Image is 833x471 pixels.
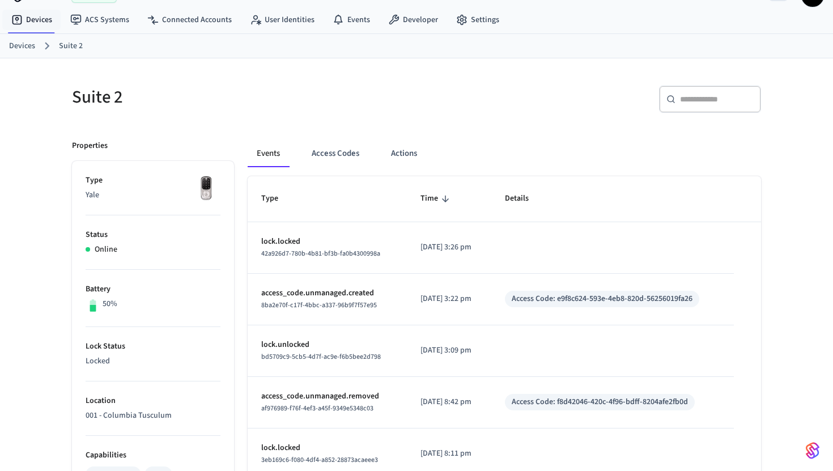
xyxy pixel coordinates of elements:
p: lock.locked [261,442,393,454]
p: [DATE] 3:09 pm [420,345,478,357]
p: Capabilities [86,449,220,461]
p: [DATE] 8:11 pm [420,448,478,460]
span: bd5709c9-5cb5-4d7f-ac9e-f6b5bee2d798 [261,352,381,362]
p: access_code.unmanaged.created [261,287,393,299]
a: User Identities [241,10,324,30]
p: [DATE] 3:22 pm [420,293,478,305]
p: 50% [103,298,117,310]
p: Status [86,229,220,241]
span: 3eb169c6-f080-4df4-a852-28873acaeee3 [261,455,378,465]
p: lock.unlocked [261,339,393,351]
a: Events [324,10,379,30]
p: Battery [86,283,220,295]
span: Type [261,190,293,207]
span: 42a926d7-780b-4b81-bf3b-fa0b4300998a [261,249,380,258]
p: 001 - Columbia Tusculum [86,410,220,422]
p: Lock Status [86,341,220,353]
p: [DATE] 8:42 pm [420,396,478,408]
p: Online [95,244,117,256]
a: Devices [2,10,61,30]
span: Time [420,190,453,207]
p: lock.locked [261,236,393,248]
a: Connected Accounts [138,10,241,30]
p: Yale [86,189,220,201]
div: ant example [248,140,761,167]
div: Access Code: e9f8c624-593e-4eb8-820d-56256019fa26 [512,293,692,305]
img: SeamLogoGradient.69752ec5.svg [806,442,819,460]
button: Actions [382,140,426,167]
button: Access Codes [303,140,368,167]
a: Developer [379,10,447,30]
img: Yale Assure Touchscreen Wifi Smart Lock, Satin Nickel, Front [192,175,220,203]
span: 8ba2e70f-c17f-4bbc-a337-96b9f7f57e95 [261,300,377,310]
a: ACS Systems [61,10,138,30]
p: Type [86,175,220,186]
a: Devices [9,40,35,52]
button: Events [248,140,289,167]
p: [DATE] 3:26 pm [420,241,478,253]
p: Location [86,395,220,407]
h5: Suite 2 [72,86,410,109]
div: Access Code: f8d42046-420c-4f96-bdff-8204afe2fb0d [512,396,688,408]
p: Locked [86,355,220,367]
p: Properties [72,140,108,152]
a: Suite 2 [59,40,83,52]
a: Settings [447,10,508,30]
p: access_code.unmanaged.removed [261,391,393,402]
span: af976989-f76f-4ef3-a45f-9349e5348c03 [261,404,373,413]
span: Details [505,190,543,207]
